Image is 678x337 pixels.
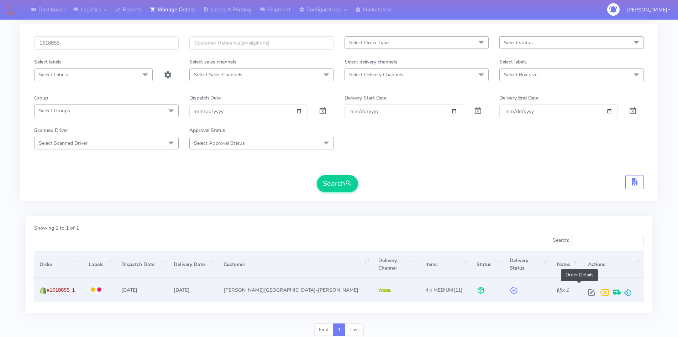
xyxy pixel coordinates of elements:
span: Select status [504,39,533,46]
label: Select sales channels [189,58,236,66]
th: Actions: activate to sort column ascending [583,251,644,278]
th: Order: activate to sort column ascending [34,251,83,278]
label: Delivery Start Date [345,94,387,102]
input: Search: [572,235,644,246]
span: Select Box size [504,71,537,78]
label: Group [34,94,48,102]
button: [PERSON_NAME] [622,2,676,17]
span: Select Groups [39,107,70,114]
th: Delivery Date: activate to sort column ascending [168,251,218,278]
span: Select Delivery Channels [349,71,403,78]
img: Yodel [378,289,391,292]
th: Status: activate to sort column ascending [471,251,504,278]
span: Select Labels [39,71,68,78]
th: Customer: activate to sort column ascending [218,251,373,278]
input: Order Id [34,36,179,50]
label: Dispatch Date [189,94,221,102]
th: Dispatch Date: activate to sort column ascending [116,251,168,278]
span: #1618855_1 [47,287,75,293]
label: Scanned Driver [34,127,68,134]
td: [PERSON_NAME][GEOGRAPHIC_DATA]-[PERSON_NAME] [218,278,373,302]
span: Select Scanned Driver [39,140,88,147]
span: Select Approval Status [194,140,245,147]
td: [DATE] [168,278,218,302]
th: Notes: activate to sort column ascending [551,251,582,278]
input: Customer Reference(email,phone) [189,36,334,50]
label: Select labels [34,58,62,66]
th: Delivery Channel: activate to sort column ascending [373,251,420,278]
i: x 1 [557,287,569,293]
label: Delivery End Date [499,94,538,102]
label: Showing 1 to 1 of 1 [34,224,79,232]
label: Select delivery channels [345,58,397,66]
th: Delivery Status: activate to sort column ascending [504,251,551,278]
label: Select labels [499,58,527,66]
span: Select Sales Channels [194,71,242,78]
td: [DATE] [116,278,168,302]
span: (11) [425,287,463,293]
th: Items: activate to sort column ascending [420,251,471,278]
img: shopify.png [40,287,47,294]
label: Search: [553,235,644,246]
span: Select Order Type [349,39,389,46]
label: Approval Status [189,127,225,134]
th: Labels: activate to sort column ascending [83,251,116,278]
span: 4 x MEDIUM [425,287,453,293]
button: Search [317,175,358,192]
a: 1 [333,323,345,336]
